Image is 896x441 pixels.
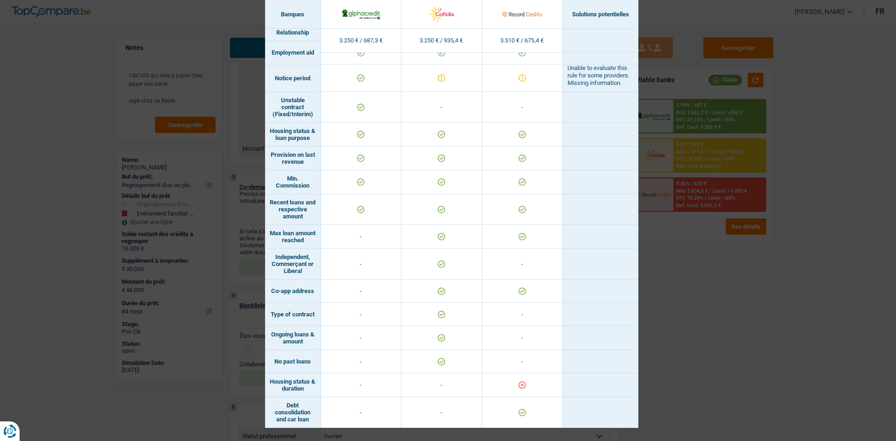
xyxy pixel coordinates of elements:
[321,280,402,303] td: -
[421,4,461,24] img: Cofidis
[265,147,321,170] td: Provision on last revenue
[265,350,321,373] td: No past loans
[265,373,321,397] td: Housing status & duration
[401,397,482,428] td: -
[321,326,402,350] td: -
[321,29,402,53] td: 3.250 € / 687,3 €
[265,41,321,64] td: Employment aid
[265,303,321,326] td: Type of contract
[265,64,321,92] td: Notice period
[265,123,321,147] td: Housing status & loan purpose
[265,280,321,303] td: Co-app address
[321,350,402,373] td: -
[482,326,563,350] td: -
[321,373,402,397] td: -
[401,92,482,123] td: -
[341,8,381,20] img: AlphaCredit
[482,29,563,53] td: 3.510 € / 675,4 €
[265,225,321,249] td: Max loan amount reached
[502,4,542,24] img: Record Credits
[265,194,321,225] td: Recent loans and respective amount
[265,326,321,350] td: Ongoing loans & amount
[321,249,402,280] td: -
[482,249,563,280] td: -
[482,350,563,373] td: -
[265,17,321,41] td: Bank Relationship
[321,303,402,326] td: -
[265,170,321,194] td: Min. Commission
[265,397,321,428] td: Debt consolidation and car loan
[321,225,402,249] td: -
[321,397,402,428] td: -
[265,249,321,280] td: Independent, Commerçant or Liberal
[265,92,321,123] td: Unstable contract (Fixed/Interim)
[563,64,638,92] td: Unable to evaluate this rule for some providers. Missing information.
[482,92,563,123] td: -
[401,29,482,53] td: 3.250 € / 935,4 €
[401,373,482,397] td: -
[482,303,563,326] td: -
